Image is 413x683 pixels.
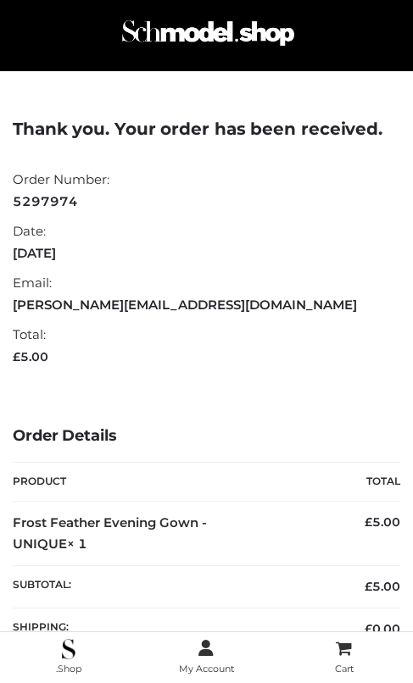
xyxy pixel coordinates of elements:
span: £ [365,514,372,530]
span: £ [365,579,372,594]
bdi: 5.00 [365,514,400,530]
span: 5.00 [13,349,48,364]
bdi: 0.00 [365,621,400,636]
span: 5.00 [365,579,400,594]
th: Subtotal: [13,565,226,608]
img: .Shop [62,639,75,659]
strong: [DATE] [13,242,358,264]
th: Product [13,463,226,501]
a: Cart [276,637,413,678]
span: My Account [179,663,234,675]
li: Email: [13,268,358,319]
strong: Frost Feather Evening Gown - UNIQUE [13,514,207,553]
h3: Order Details [13,427,400,446]
span: £ [13,349,20,364]
a: My Account [137,637,275,678]
strong: 5297974 [13,191,358,213]
img: Schmodel Admin 964 [118,9,298,57]
li: Date: [13,216,358,268]
li: Total: [13,319,358,371]
strong: [PERSON_NAME][EMAIL_ADDRESS][DOMAIN_NAME] [13,294,358,316]
span: £ [365,621,372,636]
strong: × 1 [67,536,87,552]
th: Shipping: [13,608,226,650]
h3: Thank you. Your order has been received. [13,119,400,139]
a: Schmodel Admin 964 [114,14,298,57]
span: Cart [335,663,354,675]
li: Order Number: [13,164,358,216]
span: .Shop [56,663,81,675]
th: Total [226,463,400,501]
